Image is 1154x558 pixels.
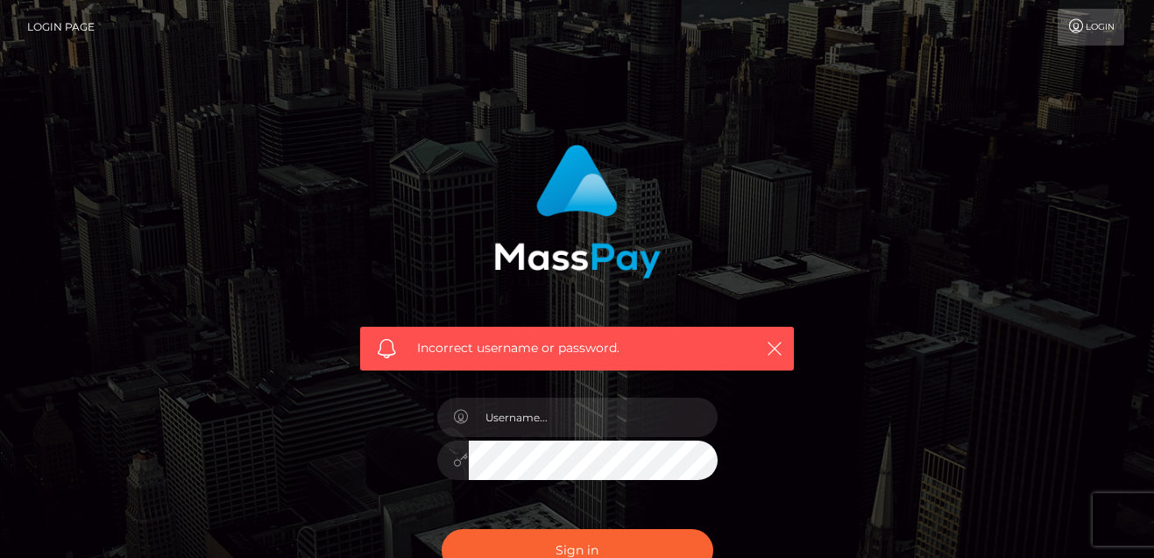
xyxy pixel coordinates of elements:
[1058,9,1124,46] a: Login
[27,9,95,46] a: Login Page
[417,339,737,357] span: Incorrect username or password.
[469,398,718,437] input: Username...
[494,145,661,279] img: MassPay Login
